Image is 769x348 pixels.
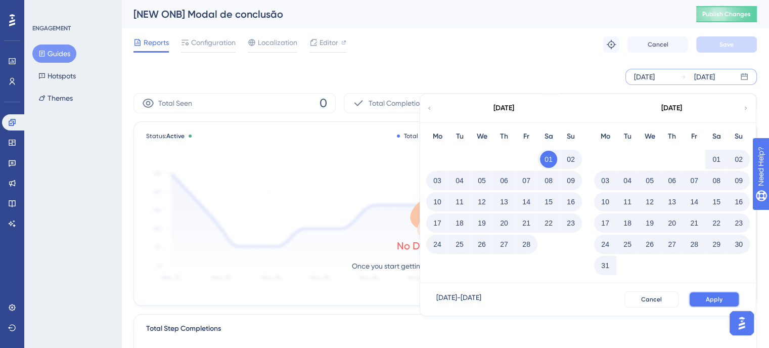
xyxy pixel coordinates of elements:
span: Configuration [191,36,236,49]
button: 20 [663,214,681,232]
button: 29 [708,236,725,253]
button: 06 [495,172,513,189]
div: We [471,130,493,143]
button: 13 [495,193,513,210]
button: 23 [730,214,747,232]
button: 10 [429,193,446,210]
button: Themes [32,89,79,107]
button: 14 [518,193,535,210]
div: Tu [616,130,639,143]
button: 11 [619,193,636,210]
div: Su [560,130,582,143]
button: 05 [641,172,658,189]
button: 03 [597,172,614,189]
button: 24 [597,236,614,253]
button: Guides [32,45,76,63]
button: 26 [473,236,490,253]
button: 01 [540,151,557,168]
div: Mo [426,130,448,143]
button: 19 [641,214,658,232]
button: 11 [451,193,468,210]
span: Active [166,133,185,140]
div: [DATE] [493,102,514,114]
div: Fr [515,130,537,143]
button: 15 [708,193,725,210]
button: 07 [518,172,535,189]
button: 01 [708,151,725,168]
button: 18 [451,214,468,232]
button: Apply [689,291,740,308]
p: Once you start getting interactions, they will be listed here [352,260,539,272]
button: 28 [518,236,535,253]
button: 21 [686,214,703,232]
span: Editor [320,36,338,49]
div: [NEW ONB] Modal de conclusão [133,7,671,21]
button: 08 [540,172,557,189]
button: 06 [663,172,681,189]
button: 25 [619,236,636,253]
button: 04 [619,172,636,189]
button: 22 [708,214,725,232]
button: 12 [473,193,490,210]
button: 09 [730,172,747,189]
button: 20 [495,214,513,232]
button: Cancel [624,291,678,308]
button: 08 [708,172,725,189]
span: Save [719,40,734,49]
button: 24 [429,236,446,253]
button: 23 [562,214,579,232]
span: Status: [146,132,185,140]
button: 10 [597,193,614,210]
span: Apply [706,295,722,303]
button: 26 [641,236,658,253]
div: Tu [448,130,471,143]
button: 13 [663,193,681,210]
button: 14 [686,193,703,210]
div: [DATE] [694,71,715,83]
div: [DATE] - [DATE] [436,291,481,308]
div: Mo [594,130,616,143]
button: 22 [540,214,557,232]
button: 04 [451,172,468,189]
span: Cancel [648,40,668,49]
div: We [639,130,661,143]
button: 17 [429,214,446,232]
button: 28 [686,236,703,253]
button: 21 [518,214,535,232]
div: No Data to Show Yet [397,239,494,253]
div: [DATE] [634,71,655,83]
button: Hotspots [32,67,82,85]
button: 16 [562,193,579,210]
button: 12 [641,193,658,210]
button: 27 [663,236,681,253]
div: Th [493,130,515,143]
button: 17 [597,214,614,232]
span: Need Help? [24,3,63,15]
button: 19 [473,214,490,232]
button: 05 [473,172,490,189]
div: [DATE] [661,102,682,114]
button: 31 [597,257,614,274]
span: Localization [258,36,297,49]
div: Fr [683,130,705,143]
button: 15 [540,193,557,210]
span: Reports [144,36,169,49]
iframe: UserGuiding AI Assistant Launcher [727,308,757,338]
button: Cancel [627,36,688,53]
div: Total Step Completions [146,323,221,335]
button: 02 [562,151,579,168]
span: Cancel [641,295,662,303]
button: 03 [429,172,446,189]
button: 30 [730,236,747,253]
div: Su [728,130,750,143]
span: 0 [320,95,327,111]
button: Save [696,36,757,53]
div: ENGAGEMENT [32,24,71,32]
span: Total Completion [369,97,424,109]
div: Th [661,130,683,143]
div: Sa [537,130,560,143]
div: Total Seen [397,132,434,140]
button: 07 [686,172,703,189]
span: Publish Changes [702,10,751,18]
